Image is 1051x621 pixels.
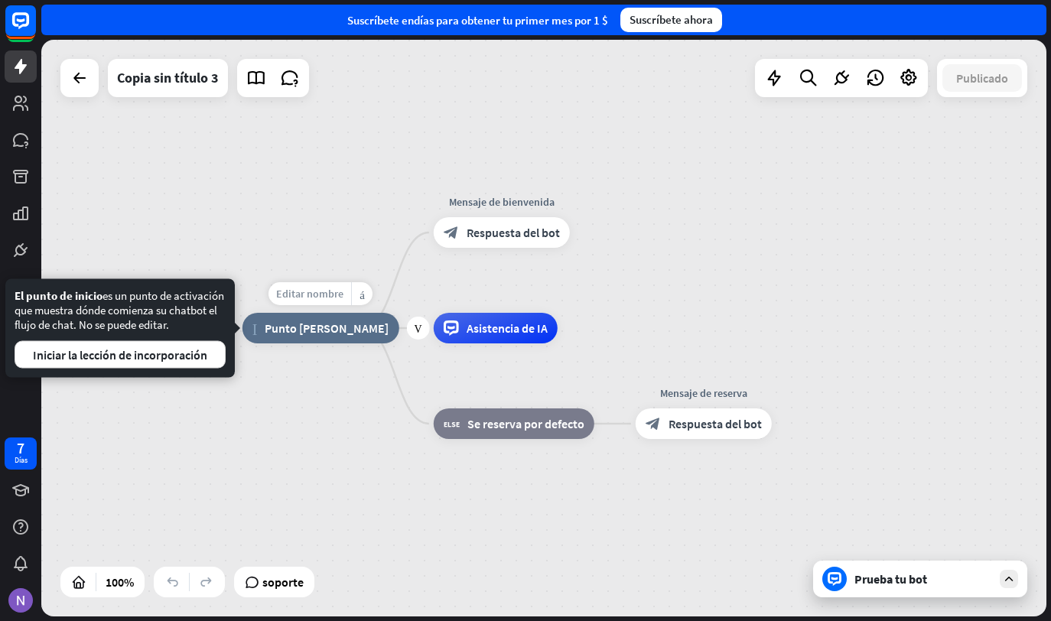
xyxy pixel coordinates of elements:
[467,225,560,240] span: Respuesta del bot
[422,194,581,210] div: Mensaje de bienvenida
[467,416,584,431] span: Se reserva por defecto
[5,437,37,470] a: 7 Días
[624,385,783,401] div: Mensaje de reserva
[117,59,219,97] div: Copia sin título 3
[854,571,992,587] div: Prueba tu bot
[347,13,608,28] div: Suscríbete en días para obtener tu primer mes por 1 $
[252,320,258,336] i: Inicio_2
[101,570,138,594] div: 100%
[942,64,1022,92] button: Publicado
[444,225,459,240] i: block_bot_response
[669,416,762,431] span: Respuesta del bot
[467,320,548,336] span: Asistencia de IA
[12,6,58,52] button: Abrir el widget de chat de LiveChat
[276,287,343,301] span: Editar nombre
[265,320,389,336] span: Punto [PERSON_NAME]
[444,416,460,431] i: block_fallback
[15,455,28,466] div: Días
[646,416,661,431] i: block_bot_response
[360,288,365,300] i: más_horiz
[15,288,102,303] span: El punto de inicio
[15,341,226,369] button: Iniciar la lección de incorporación
[17,441,24,455] div: 7
[15,288,226,369] div: es un punto de activación que muestra dónde comienza su chatbot el flujo de chat. No se puede edi...
[262,570,304,594] span: soporte
[620,8,722,32] div: Suscríbete ahora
